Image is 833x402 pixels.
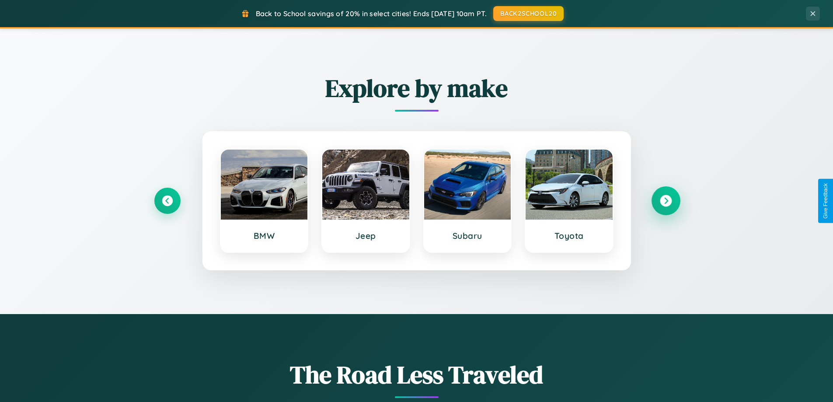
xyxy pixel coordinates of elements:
[433,231,502,241] h3: Subaru
[534,231,604,241] h3: Toyota
[154,358,679,392] h1: The Road Less Traveled
[154,71,679,105] h2: Explore by make
[230,231,299,241] h3: BMW
[823,183,829,219] div: Give Feedback
[493,6,564,21] button: BACK2SCHOOL20
[256,9,487,18] span: Back to School savings of 20% in select cities! Ends [DATE] 10am PT.
[331,231,401,241] h3: Jeep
